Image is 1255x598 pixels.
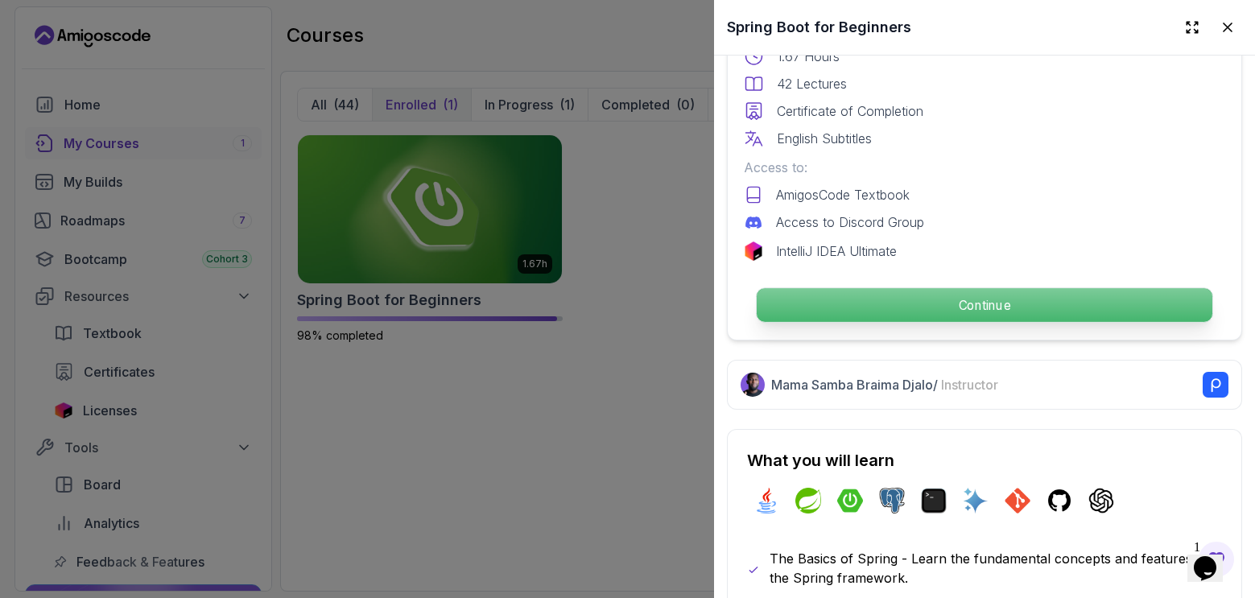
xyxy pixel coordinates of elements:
[837,488,863,513] img: spring-boot logo
[770,549,1222,588] p: The Basics of Spring - Learn the fundamental concepts and features of the Spring framework.
[1047,488,1072,513] img: github logo
[879,488,905,513] img: postgres logo
[963,488,989,513] img: ai logo
[1005,488,1030,513] img: git logo
[921,488,947,513] img: terminal logo
[727,16,911,39] h2: Spring Boot for Beginners
[941,377,998,393] span: Instructor
[1187,534,1239,582] iframe: chat widget
[777,47,840,66] p: 1.67 Hours
[795,488,821,513] img: spring logo
[777,101,923,121] p: Certificate of Completion
[776,212,924,232] p: Access to Discord Group
[776,185,910,204] p: AmigosCode Textbook
[744,158,1225,177] p: Access to:
[777,74,847,93] p: 42 Lectures
[744,241,763,261] img: jetbrains logo
[757,288,1212,322] p: Continue
[776,241,897,261] p: IntelliJ IDEA Ultimate
[1088,488,1114,513] img: chatgpt logo
[771,375,998,394] p: Mama Samba Braima Djalo /
[756,287,1213,323] button: Continue
[747,449,1222,472] h2: What you will learn
[1178,13,1207,42] button: Expand drawer
[753,488,779,513] img: java logo
[777,129,872,148] p: English Subtitles
[741,373,765,397] img: Nelson Djalo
